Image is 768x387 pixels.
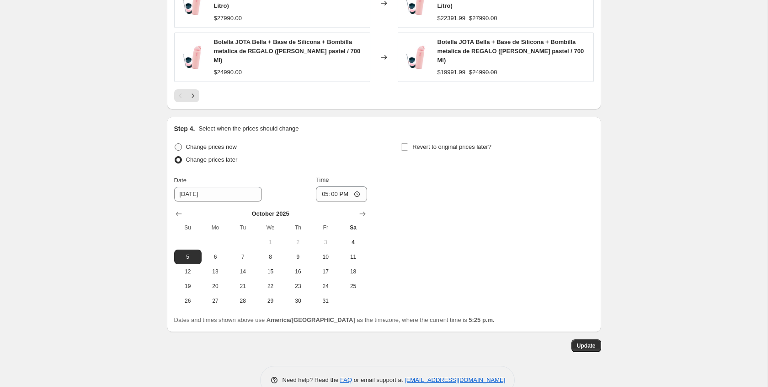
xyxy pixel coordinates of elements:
[229,250,256,264] button: Tuesday October 7 2025
[316,186,367,202] input: 12:00
[571,339,601,352] button: Update
[214,38,361,64] span: Botella JOTA Bella + Base de Silicona + Bombilla metalica de REGALO ([PERSON_NAME] pastel / 700 Ml)
[174,294,202,308] button: Sunday October 26 2025
[229,264,256,279] button: Tuesday October 14 2025
[187,89,199,102] button: Next
[343,253,363,261] span: 11
[343,239,363,246] span: 4
[284,220,312,235] th: Thursday
[316,176,329,183] span: Time
[340,376,352,383] a: FAQ
[174,264,202,279] button: Sunday October 12 2025
[174,316,495,323] span: Dates and times shown above use as the timezone, where the current time is
[233,268,253,275] span: 14
[469,68,497,77] strike: $24990.00
[339,220,367,235] th: Saturday
[186,143,237,150] span: Change prices now
[202,220,229,235] th: Monday
[179,44,207,71] img: 2_7cf40cef-e446-48b2-bfc8-6181fde3fd08_80x.png
[202,264,229,279] button: Monday October 13 2025
[260,268,280,275] span: 15
[178,224,198,231] span: Su
[256,294,284,308] button: Wednesday October 29 2025
[172,207,185,220] button: Show previous month, September 2025
[312,250,339,264] button: Friday October 10 2025
[284,279,312,294] button: Thursday October 23 2025
[403,44,430,71] img: 2_7cf40cef-e446-48b2-bfc8-6181fde3fd08_80x.png
[284,250,312,264] button: Thursday October 9 2025
[260,297,280,305] span: 29
[315,253,336,261] span: 10
[312,294,339,308] button: Friday October 31 2025
[186,156,238,163] span: Change prices later
[198,124,299,133] p: Select when the prices should change
[174,89,199,102] nav: Pagination
[205,283,225,290] span: 20
[174,187,262,202] input: 10/4/2025
[233,283,253,290] span: 21
[174,124,195,133] h2: Step 4.
[312,264,339,279] button: Friday October 17 2025
[260,283,280,290] span: 22
[283,376,341,383] span: Need help? Read the
[288,268,308,275] span: 16
[288,239,308,246] span: 2
[312,220,339,235] th: Friday
[437,68,465,77] div: $19991.99
[174,177,187,184] span: Date
[315,224,336,231] span: Fr
[229,294,256,308] button: Tuesday October 28 2025
[339,250,367,264] button: Saturday October 11 2025
[288,253,308,261] span: 9
[469,316,494,323] b: 5:25 p.m.
[356,207,369,220] button: Show next month, November 2025
[214,68,242,77] div: $24990.00
[284,235,312,250] button: Thursday October 2 2025
[202,250,229,264] button: Monday October 6 2025
[233,297,253,305] span: 28
[260,224,280,231] span: We
[288,224,308,231] span: Th
[202,279,229,294] button: Monday October 20 2025
[339,264,367,279] button: Saturday October 18 2025
[352,376,405,383] span: or email support at
[256,250,284,264] button: Wednesday October 8 2025
[339,235,367,250] button: Today Saturday October 4 2025
[178,297,198,305] span: 26
[178,283,198,290] span: 19
[205,268,225,275] span: 13
[267,316,355,323] b: America/[GEOGRAPHIC_DATA]
[256,279,284,294] button: Wednesday October 22 2025
[174,250,202,264] button: Sunday October 5 2025
[469,14,497,23] strike: $27990.00
[343,224,363,231] span: Sa
[577,342,596,349] span: Update
[288,297,308,305] span: 30
[405,376,505,383] a: [EMAIL_ADDRESS][DOMAIN_NAME]
[229,220,256,235] th: Tuesday
[214,14,242,23] div: $27990.00
[256,235,284,250] button: Wednesday October 1 2025
[256,220,284,235] th: Wednesday
[178,253,198,261] span: 5
[343,283,363,290] span: 25
[233,224,253,231] span: Tu
[412,143,491,150] span: Revert to original prices later?
[437,38,584,64] span: Botella JOTA Bella + Base de Silicona + Bombilla metalica de REGALO ([PERSON_NAME] pastel / 700 Ml)
[178,268,198,275] span: 12
[312,235,339,250] button: Friday October 3 2025
[284,294,312,308] button: Thursday October 30 2025
[343,268,363,275] span: 18
[288,283,308,290] span: 23
[229,279,256,294] button: Tuesday October 21 2025
[174,220,202,235] th: Sunday
[174,279,202,294] button: Sunday October 19 2025
[315,283,336,290] span: 24
[260,253,280,261] span: 8
[205,224,225,231] span: Mo
[315,268,336,275] span: 17
[205,297,225,305] span: 27
[205,253,225,261] span: 6
[339,279,367,294] button: Saturday October 25 2025
[202,294,229,308] button: Monday October 27 2025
